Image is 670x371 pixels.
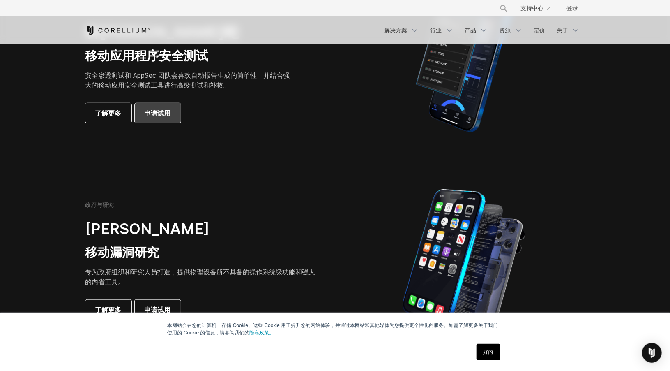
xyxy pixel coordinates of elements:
[534,27,546,34] font: 定价
[85,201,114,208] font: 政府与研究
[85,268,315,286] font: 专为政府组织和研究人员打造，提供物理设备所不具备的操作系统级功能和强大的内省工具。
[145,109,171,117] font: 申请试用
[521,5,544,12] font: 支持中心
[642,343,662,363] div: Open Intercom Messenger
[95,109,122,117] font: 了解更多
[500,27,511,34] font: 资源
[250,330,274,336] a: 隐私政策。
[168,322,498,336] font: 本网站会在您的计算机上存储 Cookie。这些 Cookie 用于提升您的网站体验，并通过本网站和其他媒体为您提供更个性化的服务。如需了解更多关于我们使用的 Cookie 的信息，请参阅我们的
[385,27,408,34] font: 解决方案
[477,344,500,360] a: 好的
[484,349,493,355] font: 好的
[557,27,569,34] font: 关于
[85,103,131,123] a: 了解更多
[85,300,131,320] a: 了解更多
[85,26,151,35] a: 科雷利姆之家
[380,23,585,38] div: 导航菜单
[85,220,210,238] font: [PERSON_NAME]
[465,27,477,34] font: 产品
[567,5,578,12] font: 登录
[135,300,181,320] a: 申请试用
[402,188,526,332] img: iPhone 模型分为用于构建物理设备的机制。
[431,27,442,34] font: 行业
[145,306,171,314] font: 申请试用
[85,48,209,63] font: 移动应用程序安全测试
[490,1,585,16] div: 导航菜单
[496,1,511,16] button: 搜索
[85,71,290,89] font: 安全渗透测试和 AppSec 团队会喜欢自动报告生成的简单性，并结合强大的移动应用安全测试工具进行高级测试和补救。
[95,306,122,314] font: 了解更多
[85,245,159,260] font: 移动漏洞研究
[135,103,181,123] a: 申请试用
